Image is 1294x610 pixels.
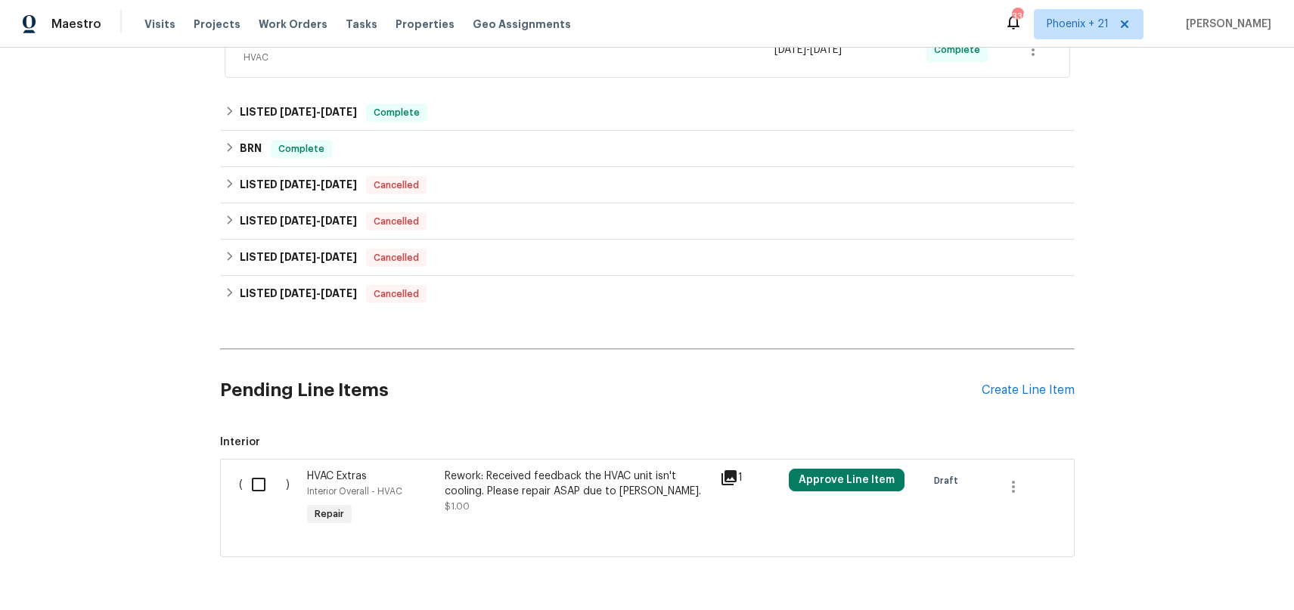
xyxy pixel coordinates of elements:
[321,252,357,262] span: [DATE]
[307,471,367,481] span: HVAC Extras
[774,45,806,55] span: [DATE]
[346,19,377,29] span: Tasks
[720,469,780,487] div: 1
[280,288,357,299] span: -
[309,506,350,522] span: Repair
[368,178,425,193] span: Cancelled
[240,285,357,303] h6: LISTED
[321,215,357,226] span: [DATE]
[240,249,357,267] h6: LISTED
[368,105,426,120] span: Complete
[321,288,357,299] span: [DATE]
[368,250,425,265] span: Cancelled
[220,435,1075,450] span: Interior
[220,203,1075,240] div: LISTED [DATE]-[DATE]Cancelled
[307,487,402,496] span: Interior Overall - HVAC
[810,45,842,55] span: [DATE]
[280,179,357,190] span: -
[396,17,455,32] span: Properties
[321,179,357,190] span: [DATE]
[244,50,623,65] span: HVAC
[272,141,330,156] span: Complete
[194,17,240,32] span: Projects
[280,107,316,117] span: [DATE]
[982,383,1075,398] div: Create Line Item
[789,469,905,491] button: Approve Line Item
[220,167,1075,203] div: LISTED [DATE]-[DATE]Cancelled
[1047,17,1109,32] span: Phoenix + 21
[220,94,1075,131] div: LISTED [DATE]-[DATE]Complete
[280,215,357,226] span: -
[240,176,357,194] h6: LISTED
[220,240,1075,276] div: LISTED [DATE]-[DATE]Cancelled
[445,469,711,499] div: Rework: Received feedback the HVAC unit isn't cooling. Please repair ASAP due to [PERSON_NAME].
[240,104,357,122] h6: LISTED
[473,17,571,32] span: Geo Assignments
[934,42,986,57] span: Complete
[259,17,327,32] span: Work Orders
[220,276,1075,312] div: LISTED [DATE]-[DATE]Cancelled
[280,215,316,226] span: [DATE]
[934,473,964,488] span: Draft
[1180,17,1271,32] span: [PERSON_NAME]
[280,252,316,262] span: [DATE]
[1012,9,1022,24] div: 339
[144,17,175,32] span: Visits
[280,179,316,190] span: [DATE]
[220,355,982,426] h2: Pending Line Items
[51,17,101,32] span: Maestro
[445,502,470,511] span: $1.00
[240,140,262,158] h6: BRN
[774,42,842,57] span: -
[368,286,425,302] span: Cancelled
[240,212,357,231] h6: LISTED
[220,131,1075,167] div: BRN Complete
[280,252,357,262] span: -
[321,107,357,117] span: [DATE]
[280,288,316,299] span: [DATE]
[234,464,303,534] div: ( )
[280,107,357,117] span: -
[368,214,425,229] span: Cancelled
